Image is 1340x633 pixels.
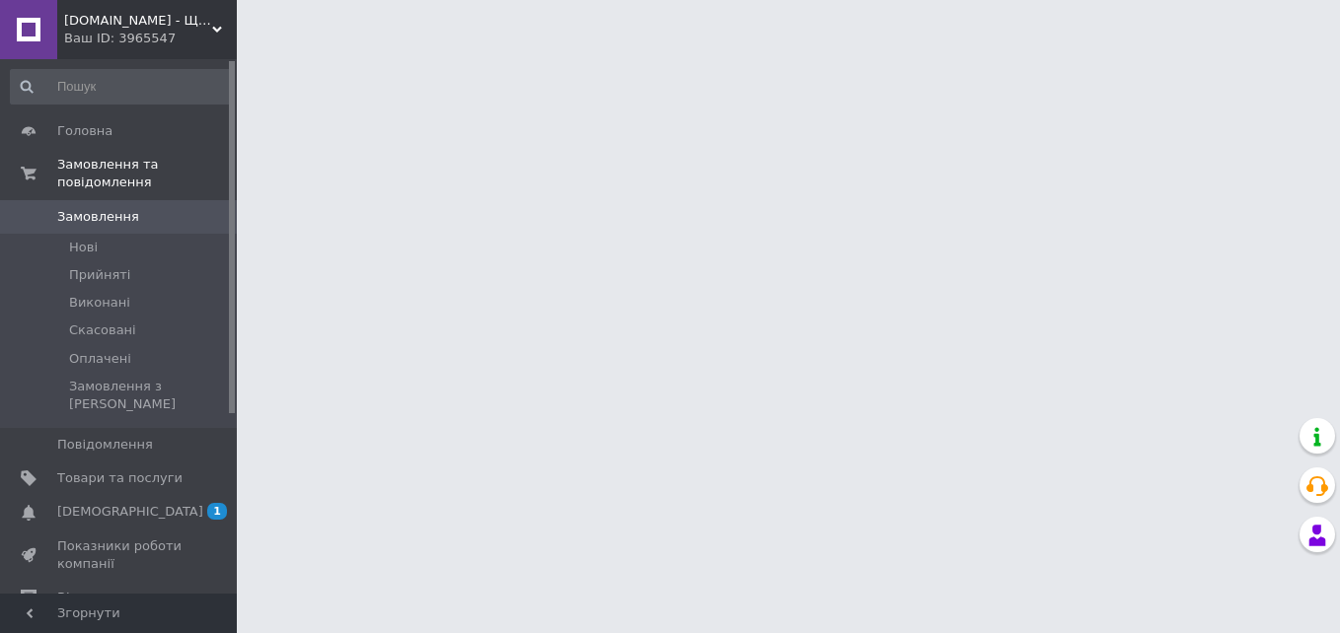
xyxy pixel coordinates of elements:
[10,69,233,105] input: Пошук
[69,321,136,339] span: Скасовані
[57,156,237,191] span: Замовлення та повідомлення
[57,208,139,226] span: Замовлення
[69,266,130,284] span: Прийняті
[64,30,237,47] div: Ваш ID: 3965547
[57,122,112,140] span: Головна
[57,469,183,487] span: Товари та послуги
[69,378,231,413] span: Замовлення з [PERSON_NAME]
[57,537,183,573] span: Показники роботи компанії
[69,239,98,256] span: Нові
[69,294,130,312] span: Виконані
[57,436,153,454] span: Повідомлення
[207,503,227,520] span: 1
[57,503,203,521] span: [DEMOGRAPHIC_DATA]
[69,350,131,368] span: Оплачені
[57,589,109,606] span: Відгуки
[64,12,212,30] span: igrashki.dp.ua - Щасливі діти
